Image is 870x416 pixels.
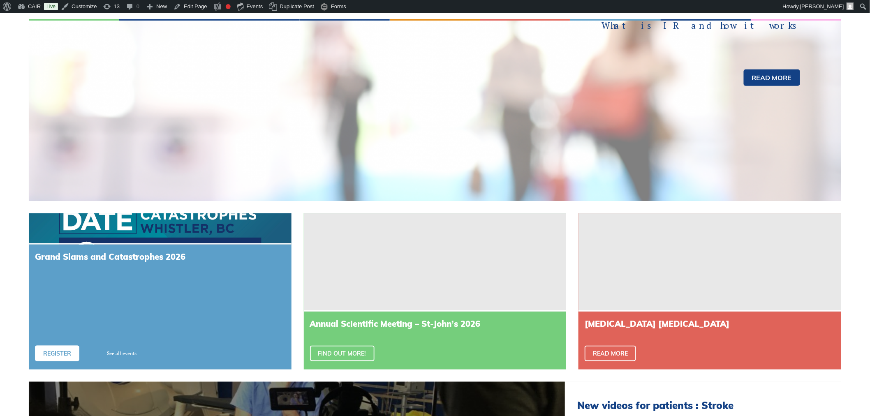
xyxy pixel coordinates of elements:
div: Needs improvement [226,4,231,9]
a: Read more [585,346,636,361]
h3: Annual Scientific Meeting – St-John’s 2026 [310,320,560,328]
a: Live [44,3,58,10]
span: [PERSON_NAME] [800,3,844,9]
h3: [MEDICAL_DATA] [MEDICAL_DATA] [585,320,835,328]
a: See all events [107,351,137,356]
a: Find out more! [310,346,375,361]
h3: New videos for patients : Stroke [577,400,829,410]
p: What is IR and how it works [464,19,800,32]
h3: Grand Slams and Catastrophes 2026 [35,253,285,261]
a: Register [35,346,79,361]
a: Read more [744,69,800,86]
